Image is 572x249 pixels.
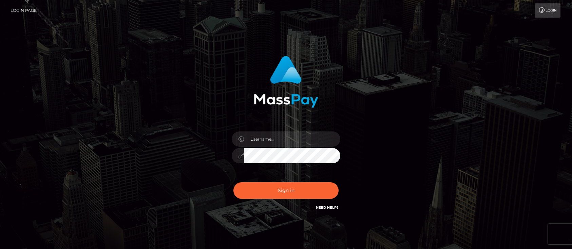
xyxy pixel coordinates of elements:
a: Login [535,3,560,18]
input: Username... [244,131,340,147]
img: MassPay Login [254,56,318,108]
button: Sign in [233,182,339,199]
a: Login Page [11,3,37,18]
a: Need Help? [316,205,339,210]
